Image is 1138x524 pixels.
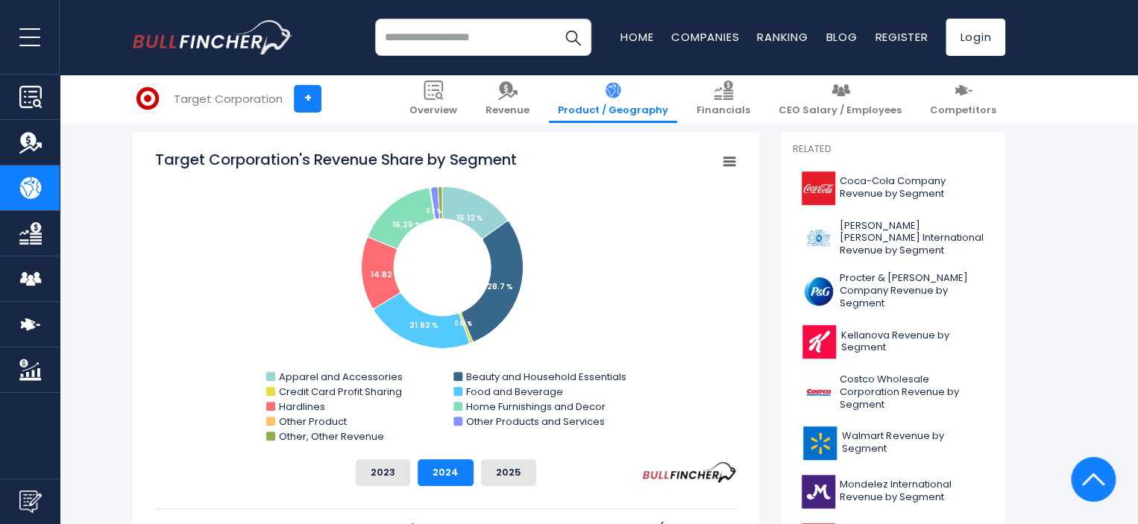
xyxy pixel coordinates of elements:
[133,84,162,113] img: TGT logo
[793,168,994,209] a: Coca-Cola Company Revenue by Segment
[481,459,536,486] button: 2025
[485,104,529,117] span: Revenue
[279,385,402,399] text: Credit Card Profit Sharing
[688,75,759,123] a: Financials
[279,400,325,414] text: Hardlines
[770,75,911,123] a: CEO Salary / Employees
[477,75,538,123] a: Revenue
[793,216,994,262] a: [PERSON_NAME] [PERSON_NAME] International Revenue by Segment
[409,104,457,117] span: Overview
[921,75,1005,123] a: Competitors
[840,220,985,258] span: [PERSON_NAME] [PERSON_NAME] International Revenue by Segment
[875,29,928,45] a: Register
[454,320,472,328] tspan: 0.61 %
[155,149,737,447] svg: Target Corporation's Revenue Share by Segment
[793,423,994,464] a: Walmart Revenue by Segment
[133,20,293,54] a: Go to homepage
[392,219,421,230] tspan: 16.29 %
[558,104,668,117] span: Product / Geography
[279,370,403,384] text: Apparel and Accessories
[418,459,474,486] button: 2024
[466,370,626,384] text: Beauty and Household Essentials
[793,143,994,156] p: Related
[840,175,985,201] span: Coca-Cola Company Revenue by Segment
[409,320,438,331] tspan: 21.92 %
[826,29,857,45] a: Blog
[793,471,994,512] a: Mondelez International Revenue by Segment
[840,272,985,310] span: Procter & [PERSON_NAME] Company Revenue by Segment
[426,207,441,215] tspan: 0.2 %
[554,19,591,56] button: Search
[279,414,347,429] text: Other Product
[466,400,606,414] text: Home Furnishings and Decor
[466,385,563,399] text: Food and Beverage
[802,376,835,409] img: COST logo
[671,29,739,45] a: Companies
[549,75,677,123] a: Product / Geography
[155,149,517,170] tspan: Target Corporation's Revenue Share by Segment
[279,429,384,443] text: Other, Other Revenue
[802,475,835,508] img: MDLZ logo
[842,430,985,455] span: Walmart Revenue by Segment
[620,29,653,45] a: Home
[133,20,293,54] img: bullfincher logo
[793,321,994,362] a: Kellanova Revenue by Segment
[456,212,483,224] tspan: 15.12 %
[466,414,605,429] text: Other Products and Services
[174,90,283,107] div: Target Corporation
[294,85,321,113] a: +
[793,370,994,415] a: Costco Wholesale Corporation Revenue by Segment
[840,373,985,411] span: Costco Wholesale Corporation Revenue by Segment
[802,221,835,255] img: PM logo
[802,171,835,205] img: KO logo
[793,268,994,314] a: Procter & [PERSON_NAME] Company Revenue by Segment
[840,479,985,504] span: Mondelez International Revenue by Segment
[697,104,750,117] span: Financials
[757,29,808,45] a: Ranking
[356,459,410,486] button: 2023
[400,75,466,123] a: Overview
[802,426,837,460] img: WMT logo
[802,274,835,308] img: PG logo
[779,104,902,117] span: CEO Salary / Employees
[487,281,513,292] tspan: 28.7 %
[946,19,1005,56] a: Login
[841,329,985,355] span: Kellanova Revenue by Segment
[802,325,837,359] img: K logo
[930,104,996,117] span: Competitors
[371,269,400,280] tspan: 14.82 %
